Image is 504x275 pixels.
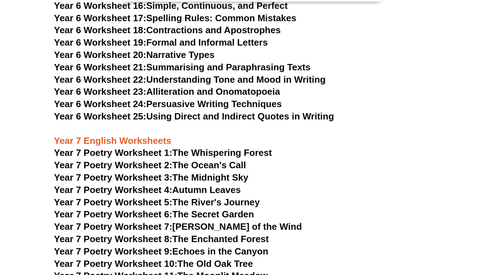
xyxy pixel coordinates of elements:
a: Year 7 Poetry Worksheet 7:[PERSON_NAME] of the Wind [54,221,302,232]
a: Year 6 Worksheet 24:Persuasive Writing Techniques [54,99,282,109]
span: Year 6 Worksheet 17: [54,13,146,23]
span: Year 6 Worksheet 16: [54,0,146,11]
a: Year 6 Worksheet 25:Using Direct and Indirect Quotes in Writing [54,111,334,122]
a: Year 7 Poetry Worksheet 5:The River's Journey [54,197,260,207]
a: Year 7 Poetry Worksheet 6:The Secret Garden [54,209,254,220]
a: Year 6 Worksheet 21:Summarising and Paraphrasing Texts [54,62,311,72]
span: Year 7 Poetry Worksheet 1: [54,147,173,158]
a: Year 7 Poetry Worksheet 9:Echoes in the Canyon [54,246,268,257]
span: Year 7 Poetry Worksheet 2: [54,160,173,170]
a: Year 7 Poetry Worksheet 10:The Old Oak Tree [54,258,253,269]
a: Year 7 Poetry Worksheet 2:The Ocean's Call [54,160,246,170]
a: Year 6 Worksheet 18:Contractions and Apostrophes [54,25,281,35]
span: Year 6 Worksheet 24: [54,99,146,109]
span: Year 7 Poetry Worksheet 10: [54,258,178,269]
span: Year 6 Worksheet 23: [54,86,146,97]
a: Year 7 Poetry Worksheet 4:Autumn Leaves [54,185,241,195]
a: Year 7 Poetry Worksheet 3:The Midnight Sky [54,172,249,183]
a: Year 6 Worksheet 19:Formal and Informal Letters [54,37,268,48]
a: Year 6 Worksheet 22:Understanding Tone and Mood in Writing [54,74,326,85]
span: Year 7 Poetry Worksheet 9: [54,246,173,257]
span: Year 6 Worksheet 18: [54,25,146,35]
span: Year 7 Poetry Worksheet 6: [54,209,173,220]
span: Year 7 Poetry Worksheet 5: [54,197,173,207]
span: Year 7 Poetry Worksheet 3: [54,172,173,183]
span: Year 6 Worksheet 20: [54,49,146,60]
a: Year 6 Worksheet 17:Spelling Rules: Common Mistakes [54,13,296,23]
span: Year 6 Worksheet 25: [54,111,146,122]
iframe: Chat Widget [383,195,504,275]
span: Year 7 Poetry Worksheet 8: [54,234,173,244]
a: Year 7 Poetry Worksheet 8:The Enchanted Forest [54,234,269,244]
span: Year 6 Worksheet 21: [54,62,146,72]
span: Year 7 Poetry Worksheet 7: [54,221,173,232]
span: Year 6 Worksheet 22: [54,74,146,85]
a: Year 6 Worksheet 23:Alliteration and Onomatopoeia [54,86,280,97]
a: Year 6 Worksheet 20:Narrative Types [54,49,215,60]
span: Year 7 Poetry Worksheet 4: [54,185,173,195]
a: Year 7 Poetry Worksheet 1:The Whispering Forest [54,147,272,158]
h3: Year 7 English Worksheets [54,123,450,147]
a: Year 6 Worksheet 16:Simple, Continuous, and Perfect [54,0,288,11]
span: Year 6 Worksheet 19: [54,37,146,48]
